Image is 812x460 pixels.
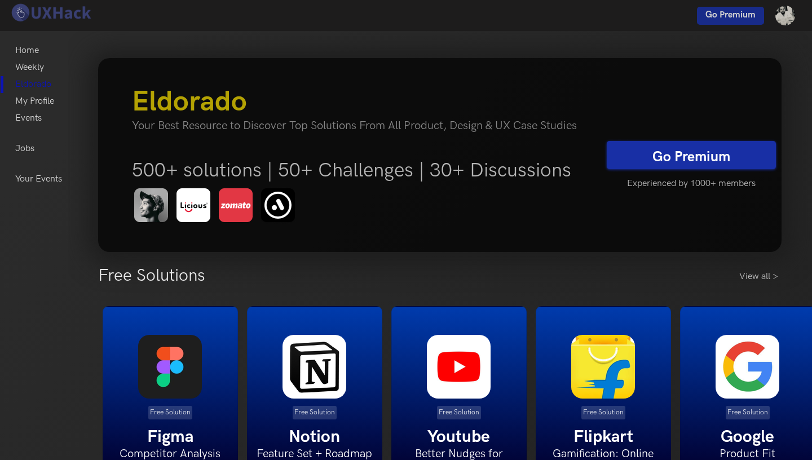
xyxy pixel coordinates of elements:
a: Go Premium [697,7,764,25]
h5: Figma [103,427,237,447]
span: Go Premium [705,10,756,20]
a: Eldorado [15,76,51,93]
p: Free Solution [293,406,337,419]
img: UXHack logo [8,3,93,23]
img: Your profile pic [775,6,795,25]
h3: Free Solutions [98,266,205,286]
h5: Experienced by 1000+ members [607,172,776,196]
a: My Profile [15,93,54,110]
h4: Your Best Resource to Discover Top Solutions From All Product, Design & UX Case Studies [132,119,590,132]
p: Free Solution [581,406,625,419]
a: Jobs [15,140,34,157]
img: eldorado-banner-1.png [132,187,302,225]
p: Free Solution [148,406,192,419]
a: View all > [739,270,782,284]
h5: Flipkart [536,427,670,447]
h5: Notion [248,427,382,447]
a: Events [15,110,42,127]
a: Go Premium [607,141,776,169]
a: Home [15,42,39,59]
h5: 500+ solutions | 50+ Challenges | 30+ Discussions [132,158,590,182]
p: Free Solution [726,406,770,419]
p: Free Solution [437,406,481,419]
a: Your Events [15,171,62,188]
h5: Youtube [392,427,526,447]
a: Weekly [15,59,44,76]
h3: Eldorado [132,85,590,119]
